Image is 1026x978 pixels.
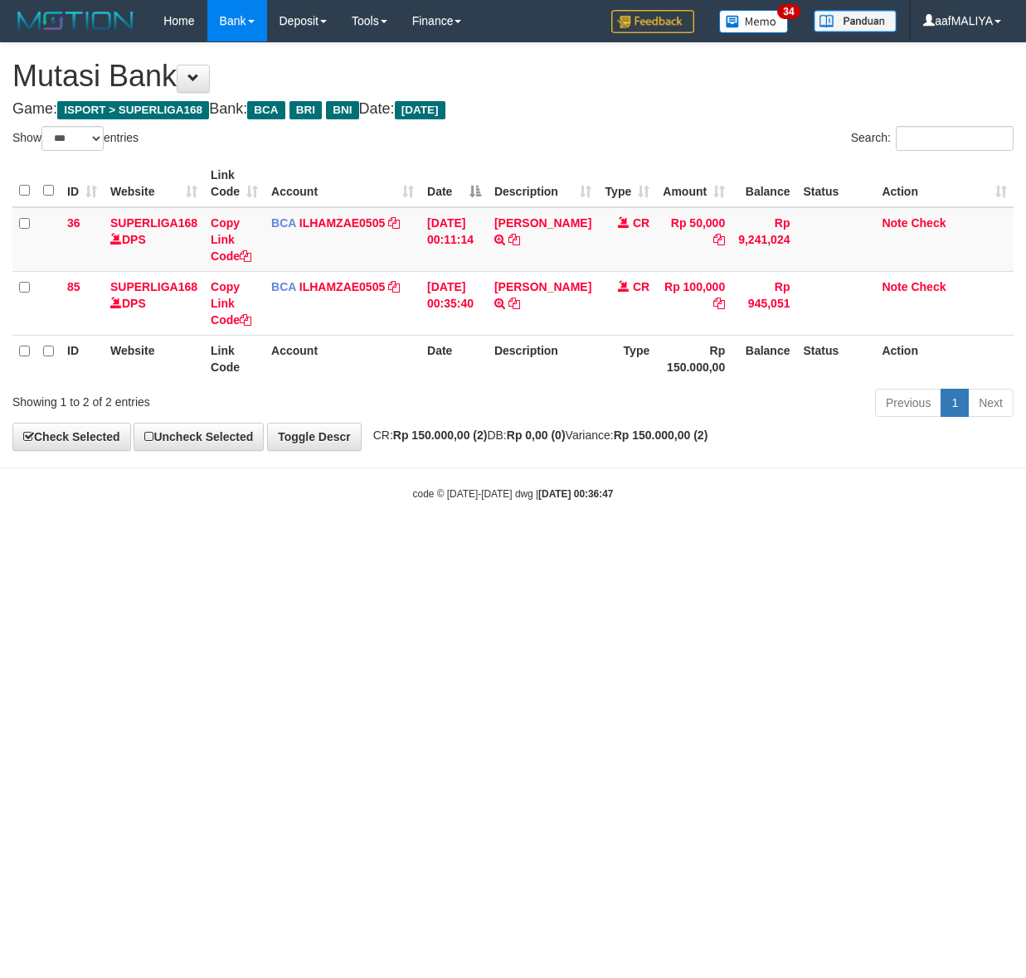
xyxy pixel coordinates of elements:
th: Account [265,335,421,382]
img: Feedback.jpg [611,10,694,33]
td: [DATE] 00:11:14 [421,207,488,272]
a: Copy ILHAMZAE0505 to clipboard [388,216,400,230]
a: ILHAMZAE0505 [299,280,385,293]
a: Toggle Descr [267,423,362,451]
span: CR [633,280,649,293]
a: Check Selected [12,423,131,451]
th: Status [796,160,875,207]
td: DPS [104,207,204,272]
th: Website [104,335,204,382]
a: Copy ARDHI SOFIAN to clipboard [508,297,520,310]
select: Showentries [41,126,104,151]
a: Copy Rp 100,000 to clipboard [713,297,725,310]
a: [PERSON_NAME] [494,216,591,230]
label: Show entries [12,126,139,151]
a: Copy ILHAMZAE0505 to clipboard [388,280,400,293]
a: Check [911,280,946,293]
img: MOTION_logo.png [12,8,139,33]
a: SUPERLIGA168 [110,216,197,230]
h1: Mutasi Bank [12,60,1014,93]
th: Amount: activate to sort column ascending [656,160,732,207]
small: code © [DATE]-[DATE] dwg | [413,488,614,500]
a: Copy Rp 50,000 to clipboard [713,233,725,246]
th: Balance [732,335,796,382]
a: Copy SISILIA ARISTA to clipboard [508,233,520,246]
img: Button%20Memo.svg [719,10,789,33]
td: Rp 945,051 [732,271,796,335]
div: Showing 1 to 2 of 2 entries [12,387,415,410]
th: ID: activate to sort column ascending [61,160,104,207]
span: BCA [247,101,284,119]
a: Next [968,389,1014,417]
label: Search: [851,126,1014,151]
span: BCA [271,216,296,230]
a: SUPERLIGA168 [110,280,197,293]
td: Rp 9,241,024 [732,207,796,272]
th: Date: activate to sort column descending [421,160,488,207]
td: Rp 50,000 [656,207,732,272]
a: Copy Link Code [211,216,251,263]
a: [PERSON_NAME] [494,280,591,293]
th: Rp 150.000,00 [656,335,732,382]
span: CR: DB: Variance: [365,428,708,442]
a: Uncheck Selected [134,423,264,451]
span: [DATE] [395,101,445,119]
a: 1 [941,389,969,417]
a: Copy Link Code [211,280,251,327]
a: ILHAMZAE0505 [299,216,385,230]
span: BNI [326,101,358,119]
th: Description [488,335,598,382]
a: Previous [875,389,941,417]
a: Check [911,216,946,230]
td: DPS [104,271,204,335]
span: CR [633,216,649,230]
th: Action [875,335,1014,382]
th: Action: activate to sort column ascending [875,160,1014,207]
th: Status [796,335,875,382]
strong: Rp 150.000,00 (2) [614,428,708,442]
th: Description: activate to sort column ascending [488,160,598,207]
th: Website: activate to sort column ascending [104,160,204,207]
a: Note [882,280,907,293]
span: ISPORT > SUPERLIGA168 [57,101,209,119]
td: [DATE] 00:35:40 [421,271,488,335]
td: Rp 100,000 [656,271,732,335]
th: Link Code [204,335,265,382]
strong: Rp 0,00 (0) [507,428,566,442]
strong: Rp 150.000,00 (2) [393,428,488,442]
input: Search: [896,126,1014,151]
img: panduan.png [814,10,897,32]
span: 34 [777,4,800,19]
span: 85 [67,280,80,293]
th: Type: activate to sort column ascending [598,160,656,207]
a: Note [882,216,907,230]
th: Account: activate to sort column ascending [265,160,421,207]
th: Balance [732,160,796,207]
strong: [DATE] 00:36:47 [538,488,613,500]
h4: Game: Bank: Date: [12,101,1014,118]
th: Date [421,335,488,382]
span: BCA [271,280,296,293]
th: Link Code: activate to sort column ascending [204,160,265,207]
th: Type [598,335,656,382]
span: 36 [67,216,80,230]
span: BRI [289,101,322,119]
th: ID [61,335,104,382]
